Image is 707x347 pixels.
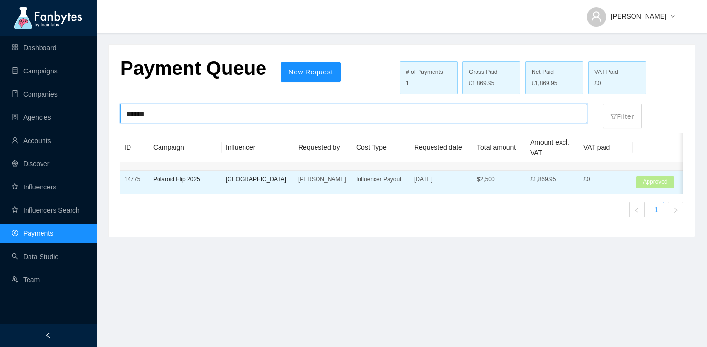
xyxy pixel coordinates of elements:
th: Campaign [149,133,222,162]
a: searchData Studio [12,253,58,260]
span: left [45,332,52,339]
a: containerAgencies [12,114,51,121]
p: Influencer Payout [356,174,406,184]
p: [PERSON_NAME] [298,174,348,184]
div: VAT Paid [594,68,640,77]
button: [PERSON_NAME]down [579,5,683,20]
a: radar-chartDiscover [12,160,49,168]
p: [GEOGRAPHIC_DATA] [226,174,290,184]
a: bookCompanies [12,90,58,98]
span: £0 [594,79,601,88]
span: £1,869.95 [469,79,494,88]
a: 1 [649,202,664,217]
span: New Request [289,68,333,76]
span: filter [610,113,617,120]
span: [PERSON_NAME] [611,11,666,22]
span: 1 [406,80,409,87]
div: Net Paid [532,68,577,77]
a: pay-circlePayments [12,230,53,237]
span: Approved [636,176,674,188]
th: Requested date [410,133,473,162]
span: left [634,207,640,213]
a: appstoreDashboard [12,44,57,52]
th: Amount excl. VAT [526,133,579,162]
p: $ 2,500 [477,174,522,184]
li: Previous Page [629,202,645,217]
span: right [673,207,678,213]
button: New Request [281,62,341,82]
p: Filter [610,106,634,122]
th: VAT paid [579,133,633,162]
li: 1 [649,202,664,217]
a: starInfluencers Search [12,206,80,214]
p: Payment Queue [120,57,266,80]
li: Next Page [668,202,683,217]
p: Polaroid Flip 2025 [153,174,218,184]
p: £0 [583,174,629,184]
a: databaseCampaigns [12,67,58,75]
button: right [668,202,683,217]
div: # of Payments [406,68,451,77]
th: ID [120,133,149,162]
a: userAccounts [12,137,51,145]
th: Cost Type [352,133,410,162]
div: Gross Paid [469,68,514,77]
span: user [591,11,602,22]
p: 14775 [124,174,145,184]
span: down [670,14,675,20]
button: left [629,202,645,217]
th: Influencer [222,133,294,162]
th: Requested by [294,133,352,162]
p: £1,869.95 [530,174,576,184]
button: filterFilter [603,104,642,128]
a: starInfluencers [12,183,56,191]
th: Total amount [473,133,526,162]
a: usergroup-addTeam [12,276,40,284]
p: [DATE] [414,174,469,184]
span: £1,869.95 [532,79,557,88]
